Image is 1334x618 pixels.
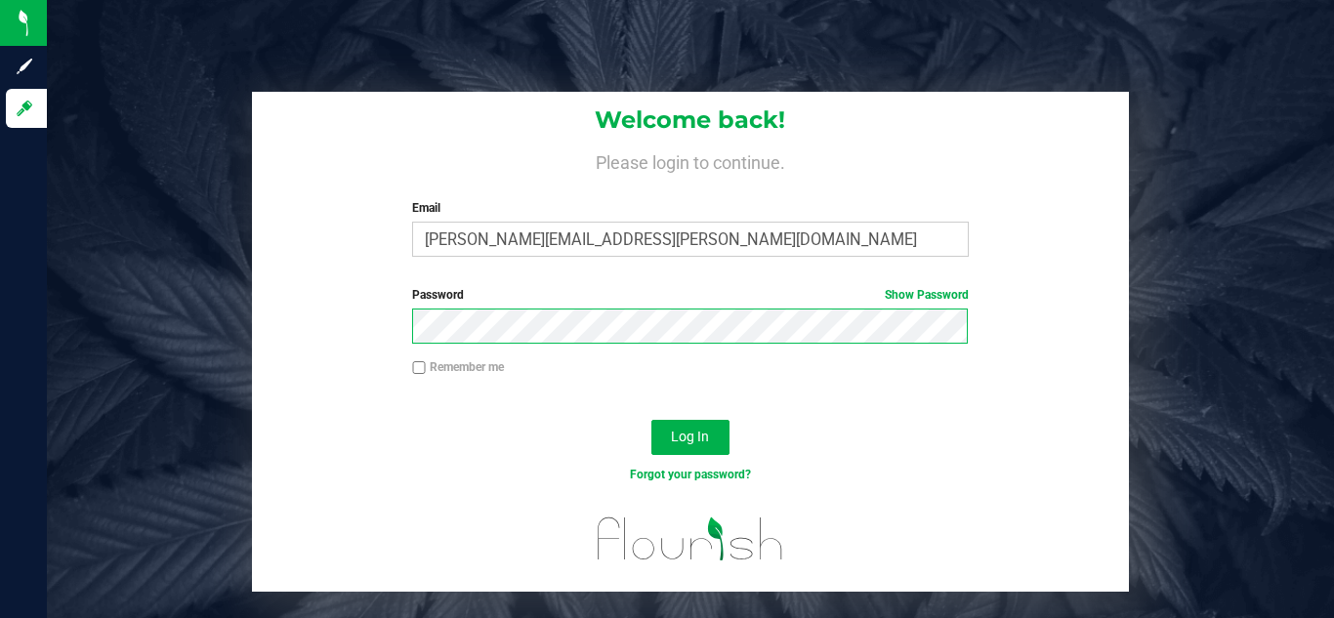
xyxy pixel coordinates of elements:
span: Log In [671,429,709,444]
inline-svg: Log in [15,99,34,118]
span: Password [412,288,464,302]
a: Forgot your password? [630,468,751,481]
h4: Please login to continue. [252,148,1130,172]
label: Remember me [412,358,504,376]
label: Email [412,199,968,217]
button: Log In [651,420,730,455]
inline-svg: Sign up [15,57,34,76]
img: flourish_logo.svg [581,504,801,574]
h1: Welcome back! [252,107,1130,133]
a: Show Password [885,288,969,302]
input: Remember me [412,361,426,375]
